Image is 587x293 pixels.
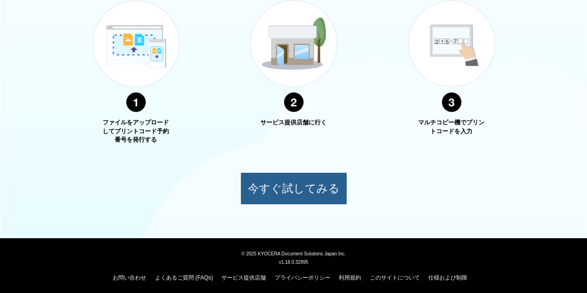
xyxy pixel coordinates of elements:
[221,274,266,281] a: サービス提供店舗
[259,118,329,127] p: サービス提供店舗に行く
[113,274,146,281] a: お問い合わせ
[417,118,486,136] p: マルチコピー機でプリントコードを入力
[279,259,308,265] span: v1.18.0.32895
[101,118,171,144] p: ファイルをアップロードしてプリントコード予約番号を発行する
[241,250,346,256] span: © 2025 KYOCERA Document Solutions Japan Inc.
[339,274,361,281] a: 利用規約
[428,274,467,281] a: 仕様および制限
[155,274,213,281] a: よくあるご質問 (FAQs)
[240,172,347,205] button: 今すぐ試してみる
[369,274,419,281] a: このサイトについて
[275,274,330,281] a: プライバシーポリシー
